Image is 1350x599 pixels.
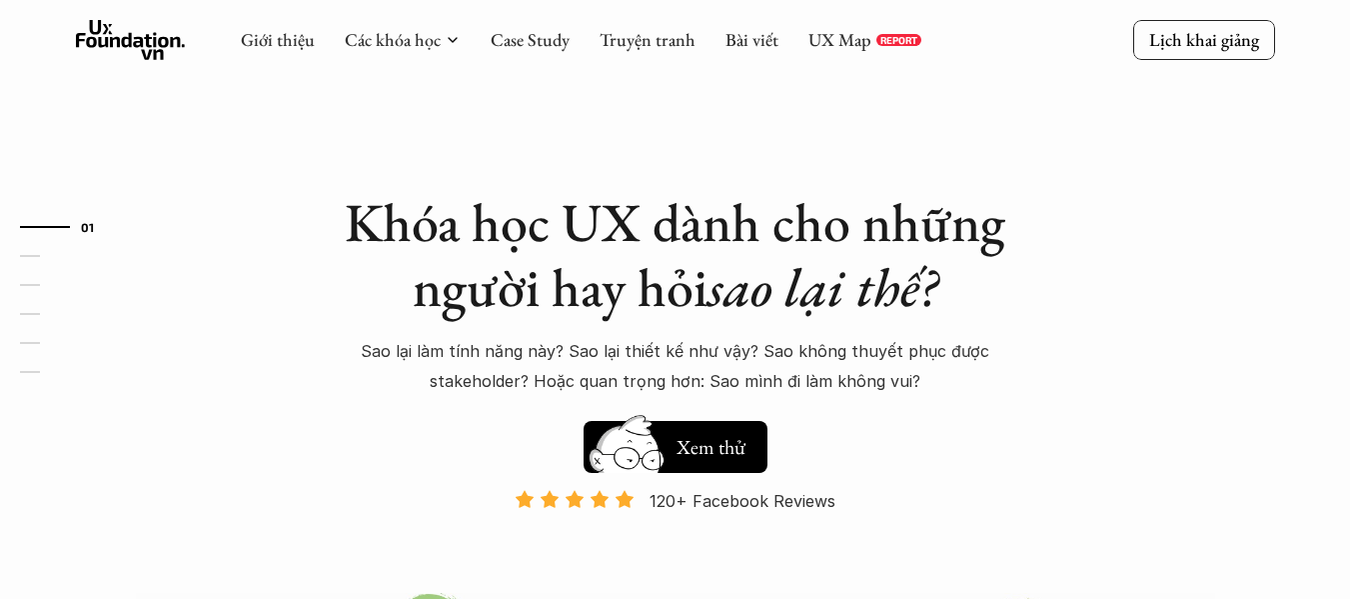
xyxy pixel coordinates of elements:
[81,220,95,234] strong: 01
[498,489,853,590] a: 120+ Facebook Reviews
[20,215,115,239] a: 01
[808,28,871,51] a: UX Map
[600,28,695,51] a: Truyện tranh
[725,28,778,51] a: Bài viết
[650,486,835,516] p: 120+ Facebook Reviews
[880,34,917,46] p: REPORT
[1133,20,1275,59] a: Lịch khai giảng
[241,28,315,51] a: Giới thiệu
[491,28,570,51] a: Case Study
[584,411,767,473] a: Xem thử
[326,190,1025,320] h1: Khóa học UX dành cho những người hay hỏi
[674,433,747,461] h5: Xem thử
[707,252,937,322] em: sao lại thế?
[1149,28,1259,51] p: Lịch khai giảng
[345,28,441,51] a: Các khóa học
[326,336,1025,397] p: Sao lại làm tính năng này? Sao lại thiết kế như vậy? Sao không thuyết phục được stakeholder? Hoặc...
